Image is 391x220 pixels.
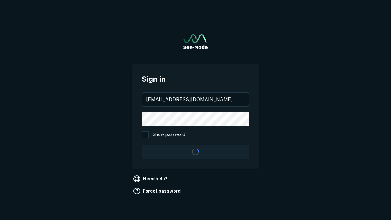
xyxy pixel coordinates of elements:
input: your@email.com [142,93,249,106]
span: Show password [153,131,185,138]
img: See-Mode Logo [183,34,208,49]
a: Forgot password [132,186,183,196]
span: Sign in [142,74,249,85]
a: Go to sign in [183,34,208,49]
a: Need help? [132,174,170,184]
